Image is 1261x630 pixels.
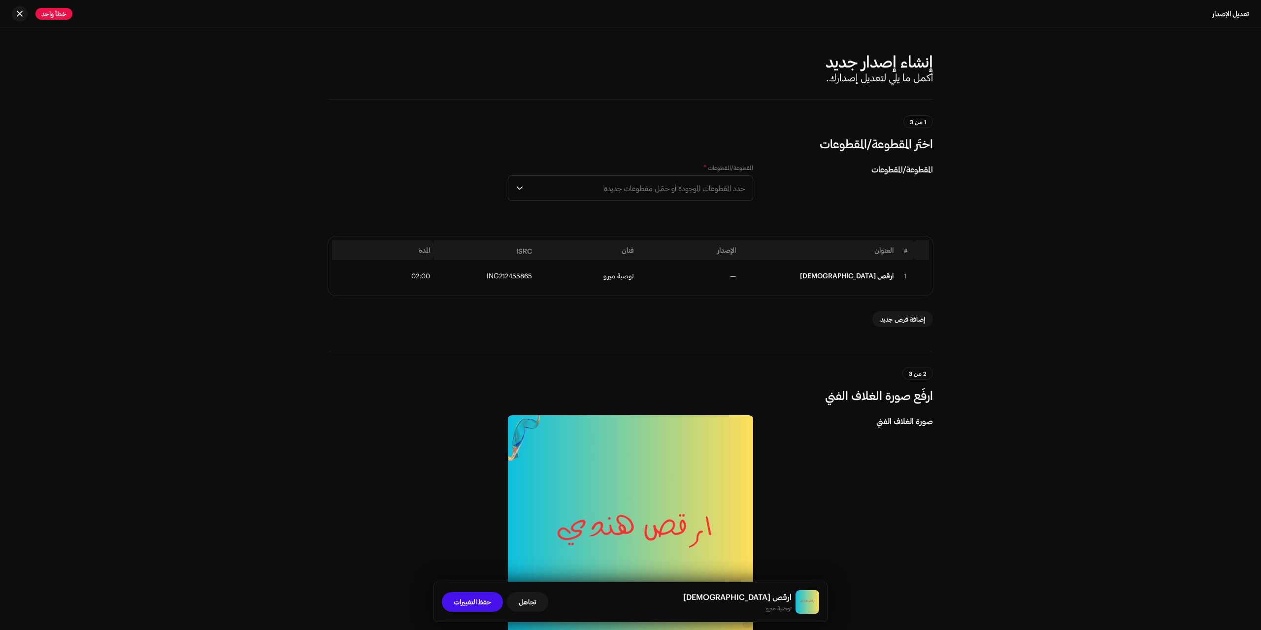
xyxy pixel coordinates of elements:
[766,604,792,611] font: توصية ميرو
[487,271,532,280] font: ING212455865
[454,592,491,612] span: حفظ التغييرات
[904,271,907,280] font: 1
[328,388,933,403] h3: ارفَع صورة الغلاف الفني
[519,592,536,612] span: تجاهل
[683,603,792,613] small: ارقص هندي
[328,136,933,152] h3: اختَر المقطوعة/المقطوعات
[527,176,745,200] span: حدد المقطوعات الموجودة أو حمّل مقطوعات جديدة
[536,240,638,260] th: فنان
[328,71,933,83] h4: أكمل ما يلي لتعديل إصدارك.
[796,590,819,614] img: b324d851-9699-4aae-9960-0093bfe295a4
[880,309,925,329] span: إضافة قرص جديد
[730,271,736,280] font: —
[683,591,792,603] h5: ارقص هندي
[904,246,907,255] font: #
[411,271,430,280] font: 02:00
[332,240,434,260] th: المدة
[909,370,927,377] span: 2 من 3
[516,246,532,255] font: ISRC
[328,52,933,71] h2: إنشاء إصدار جديد
[603,271,634,280] font: توصية ميرو
[872,311,933,327] button: إضافة قرص جديد
[740,240,897,260] th: العنوان
[638,240,740,260] th: الإصدار
[769,415,933,427] h5: صورة الغلاف الفني
[769,164,933,175] h5: المقطوعة/المقطوعات
[703,164,753,171] label: المقطوعة/المقطوعات
[516,176,523,200] div: مشغل القائمة المنسدلة
[507,592,548,612] button: تجاهل
[800,272,894,280] div: ارقص هندي
[442,592,503,612] button: حفظ التغييرات
[910,118,927,125] span: 1 من 3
